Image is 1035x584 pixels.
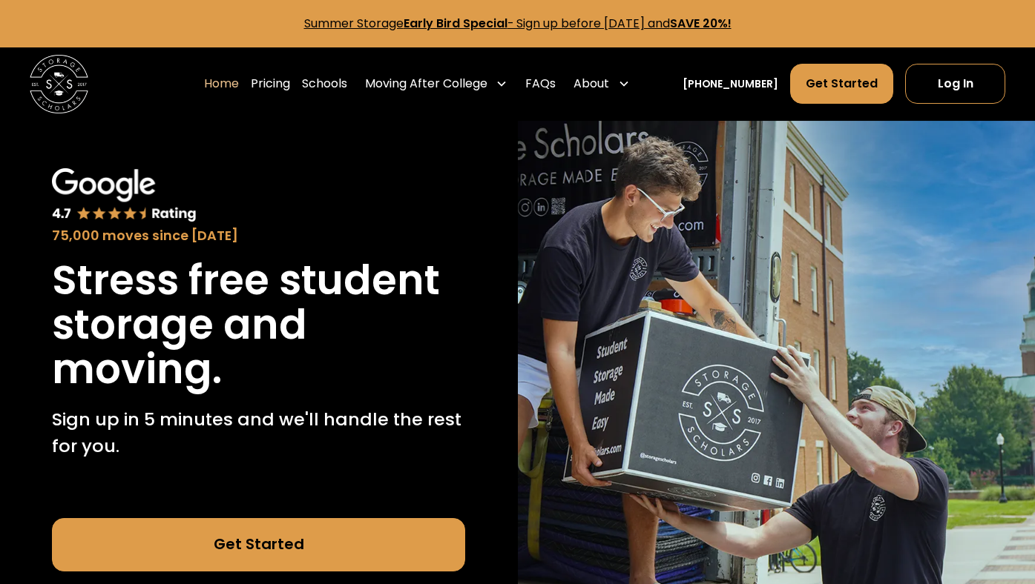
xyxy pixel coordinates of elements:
div: Moving After College [359,63,514,104]
a: [PHONE_NUMBER] [683,76,778,92]
a: Summer StorageEarly Bird Special- Sign up before [DATE] andSAVE 20%! [304,15,732,32]
strong: SAVE 20%! [670,15,732,32]
div: Moving After College [365,75,487,93]
strong: Early Bird Special [404,15,507,32]
img: Google 4.7 star rating [52,168,197,224]
div: About [574,75,609,93]
img: Storage Scholars main logo [30,55,89,114]
h1: Stress free student storage and moving. [52,258,465,391]
div: About [568,63,636,104]
a: Get Started [52,518,465,571]
a: Home [204,63,239,104]
a: Pricing [251,63,290,104]
div: 75,000 moves since [DATE] [52,226,465,246]
a: FAQs [525,63,556,104]
p: Sign up in 5 minutes and we'll handle the rest for you. [52,406,465,459]
a: Log In [905,64,1005,104]
a: Schools [302,63,347,104]
a: Get Started [790,64,893,104]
